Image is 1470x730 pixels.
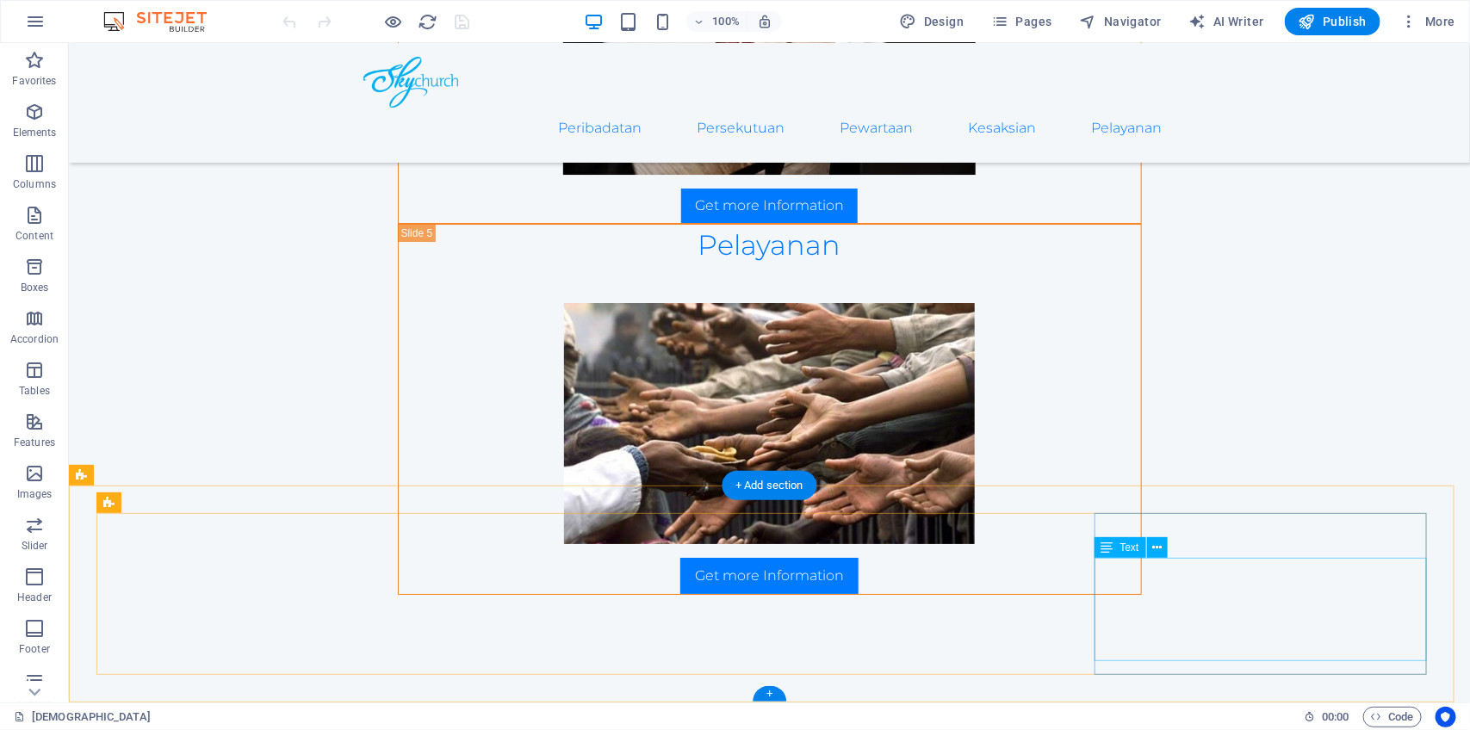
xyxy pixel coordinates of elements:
[19,384,50,398] p: Tables
[1080,13,1162,30] span: Navigator
[16,229,53,243] p: Content
[14,436,55,449] p: Features
[17,487,53,501] p: Images
[1394,8,1462,35] button: More
[1073,8,1169,35] button: Navigator
[1285,8,1380,35] button: Publish
[900,13,964,30] span: Design
[712,11,740,32] h6: 100%
[13,126,57,139] p: Elements
[12,74,56,88] p: Favorites
[984,8,1058,35] button: Pages
[753,686,786,702] div: +
[1436,707,1456,727] button: Usercentrics
[21,281,49,294] p: Boxes
[22,539,48,553] p: Slider
[722,471,817,500] div: + Add section
[893,8,971,35] div: Design (Ctrl+Alt+Y)
[1182,8,1271,35] button: AI Writer
[1401,13,1455,30] span: More
[1189,13,1264,30] span: AI Writer
[418,11,438,32] button: reload
[17,591,52,604] p: Header
[686,11,747,32] button: 100%
[1334,710,1337,723] span: :
[1304,707,1349,727] h6: Session time
[1322,707,1349,727] span: 00 00
[19,642,50,656] p: Footer
[1363,707,1422,727] button: Code
[1120,542,1139,553] span: Text
[1299,13,1367,30] span: Publish
[419,12,438,32] i: Reload page
[10,332,59,346] p: Accordion
[757,14,772,29] i: On resize automatically adjust zoom level to fit chosen device.
[1371,707,1414,727] span: Code
[13,177,56,191] p: Columns
[14,707,151,727] a: Click to cancel selection. Double-click to open Pages
[991,13,1051,30] span: Pages
[383,11,404,32] button: Click here to leave preview mode and continue editing
[99,11,228,32] img: Editor Logo
[893,8,971,35] button: Design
